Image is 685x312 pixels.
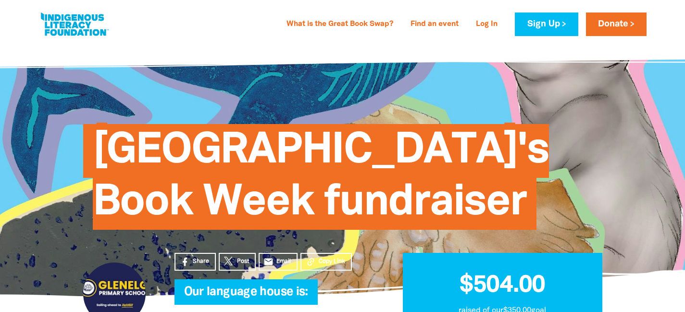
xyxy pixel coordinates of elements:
i: email [263,257,274,267]
span: [GEOGRAPHIC_DATA]'s Book Week fundraiser [93,131,549,230]
span: Email [276,257,291,266]
a: Log In [470,17,503,32]
a: Find an event [405,17,464,32]
a: Sign Up [515,12,578,36]
a: Donate [586,12,647,36]
a: emailEmail [259,253,298,271]
span: $504.00 [460,275,545,297]
a: Share [174,253,216,271]
span: Share [193,257,209,266]
a: What is the Great Book Swap? [281,17,399,32]
h6: My Team [174,295,374,301]
a: Post [219,253,256,271]
span: Our language house is: [184,287,308,305]
span: Copy Link [319,257,345,266]
button: Copy Link [300,253,352,271]
span: Post [237,257,249,266]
